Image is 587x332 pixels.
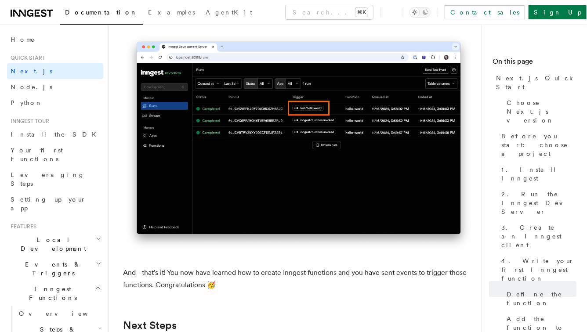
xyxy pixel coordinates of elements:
[11,83,52,90] span: Node.js
[19,310,109,317] span: Overview
[496,74,576,91] span: Next.js Quick Start
[7,260,96,278] span: Events & Triggers
[7,79,103,95] a: Node.js
[493,70,576,95] a: Next.js Quick Start
[11,171,85,187] span: Leveraging Steps
[7,281,103,306] button: Inngest Functions
[123,319,177,332] a: Next Steps
[286,5,373,19] button: Search...⌘K
[7,63,103,79] a: Next.js
[148,9,195,16] span: Examples
[11,99,43,106] span: Python
[200,3,257,24] a: AgentKit
[7,256,103,281] button: Events & Triggers
[507,290,576,307] span: Define the function
[7,95,103,111] a: Python
[123,267,475,291] p: And - that's it! You now have learned how to create Inngest functions and you have sent events to...
[123,32,475,253] img: Inngest Dev Server web interface's runs tab with a third run triggered by the 'test/hello.world' ...
[65,9,138,16] span: Documentation
[7,191,103,216] a: Setting up your app
[501,223,576,249] span: 3. Create an Inngest client
[7,54,45,61] span: Quick start
[7,235,96,253] span: Local Development
[11,35,35,44] span: Home
[501,190,576,216] span: 2. Run the Inngest Dev Server
[7,285,95,302] span: Inngest Functions
[206,9,252,16] span: AgentKit
[11,131,101,138] span: Install the SDK
[498,253,576,286] a: 4. Write your first Inngest function
[15,306,103,321] a: Overview
[503,286,576,311] a: Define the function
[11,68,52,75] span: Next.js
[7,32,103,47] a: Home
[501,165,576,183] span: 1. Install Inngest
[7,232,103,256] button: Local Development
[493,56,576,70] h4: On this page
[409,7,431,18] button: Toggle dark mode
[143,3,200,24] a: Examples
[7,118,49,125] span: Inngest tour
[7,167,103,191] a: Leveraging Steps
[445,5,525,19] a: Contact sales
[7,142,103,167] a: Your first Functions
[501,256,576,283] span: 4. Write your first Inngest function
[11,196,86,212] span: Setting up your app
[7,223,36,230] span: Features
[60,3,143,25] a: Documentation
[498,162,576,186] a: 1. Install Inngest
[11,147,63,162] span: Your first Functions
[498,186,576,220] a: 2. Run the Inngest Dev Server
[498,220,576,253] a: 3. Create an Inngest client
[503,95,576,128] a: Choose Next.js version
[529,5,587,19] a: Sign Up
[498,128,576,162] a: Before you start: choose a project
[7,126,103,142] a: Install the SDK
[355,8,368,17] kbd: ⌘K
[507,98,576,125] span: Choose Next.js version
[501,132,576,158] span: Before you start: choose a project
